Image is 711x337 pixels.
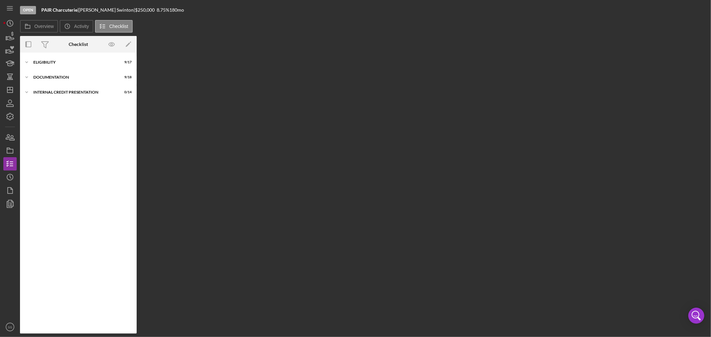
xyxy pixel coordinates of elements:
div: 9 / 18 [120,75,132,79]
div: 9 / 17 [120,60,132,64]
div: [PERSON_NAME] Swinton | [79,7,135,13]
span: $250,000 [135,7,155,13]
label: Activity [74,24,89,29]
label: Overview [34,24,54,29]
div: Open [20,6,36,14]
button: SS [3,320,17,334]
b: PAIR Charcuterie [41,7,77,13]
div: Open Intercom Messenger [688,308,704,324]
div: | [41,7,79,13]
div: Checklist [69,42,88,47]
div: Eligibility [33,60,115,64]
div: 8.75 % [157,7,169,13]
text: SS [8,325,12,329]
div: documentation [33,75,115,79]
button: Activity [60,20,93,33]
label: Checklist [109,24,128,29]
button: Overview [20,20,58,33]
div: Internal Credit Presentation [33,90,115,94]
button: Checklist [95,20,133,33]
div: 0 / 14 [120,90,132,94]
div: 180 mo [169,7,184,13]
